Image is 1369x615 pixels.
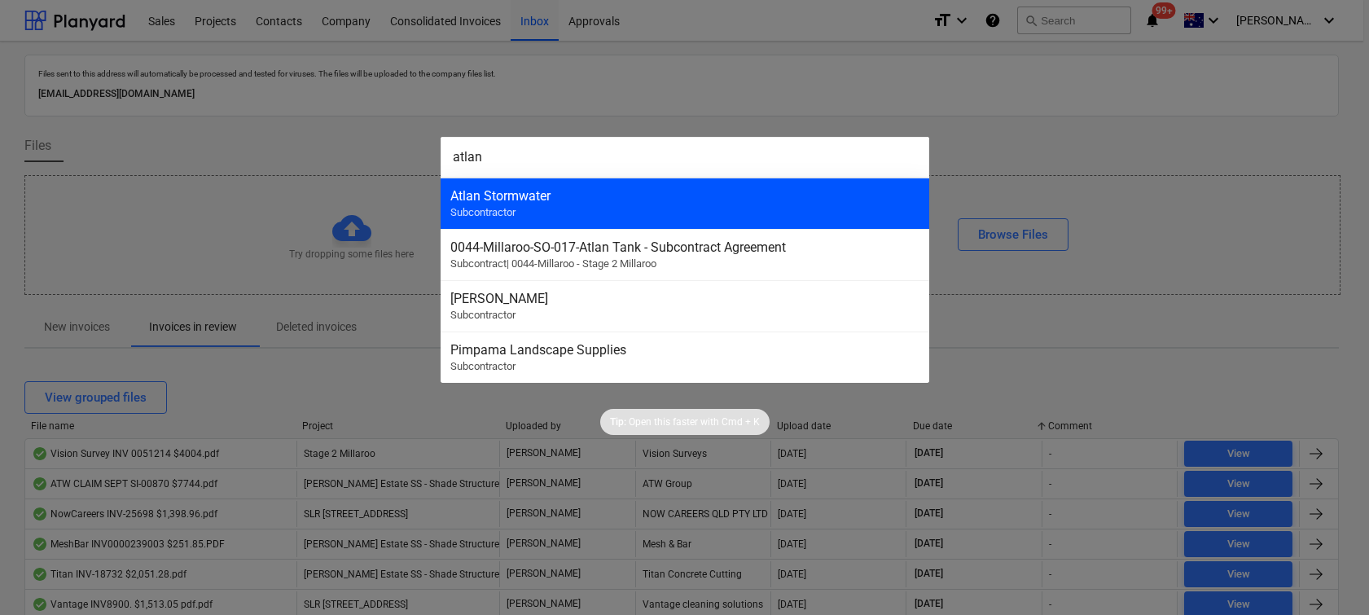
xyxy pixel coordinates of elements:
div: [PERSON_NAME] [450,291,919,306]
span: Subcontractor [450,360,516,372]
div: Pimpama Landscape Supplies [450,342,919,358]
span: Subcontractor [450,309,516,321]
div: 0044-Millaroo-SO-017-Atlan Tank - Subcontract AgreementSubcontract| 0044-Millaroo - Stage 2 Millaroo [441,229,929,280]
input: Search for projects, articles, contracts, Claims, subcontractors... [441,137,929,178]
div: Atlan Stormwater [450,188,919,204]
div: Pimpama Landscape SuppliesSubcontractor [441,332,929,383]
p: Open this faster with [629,415,719,429]
p: Tip: [610,415,626,429]
div: Atlan StormwaterSubcontractor [441,178,929,229]
iframe: Chat Widget [1288,537,1369,615]
span: Subcontractor [450,206,516,218]
div: 0044-Millaroo-SO-017 - Atlan Tank - Subcontract Agreement [450,239,919,255]
div: [PERSON_NAME]Subcontractor [441,280,929,332]
div: Tip:Open this faster withCmd + K [600,409,770,435]
p: Cmd + K [722,415,760,429]
span: Subcontract | 0044-Millaroo - Stage 2 Millaroo [450,257,656,270]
